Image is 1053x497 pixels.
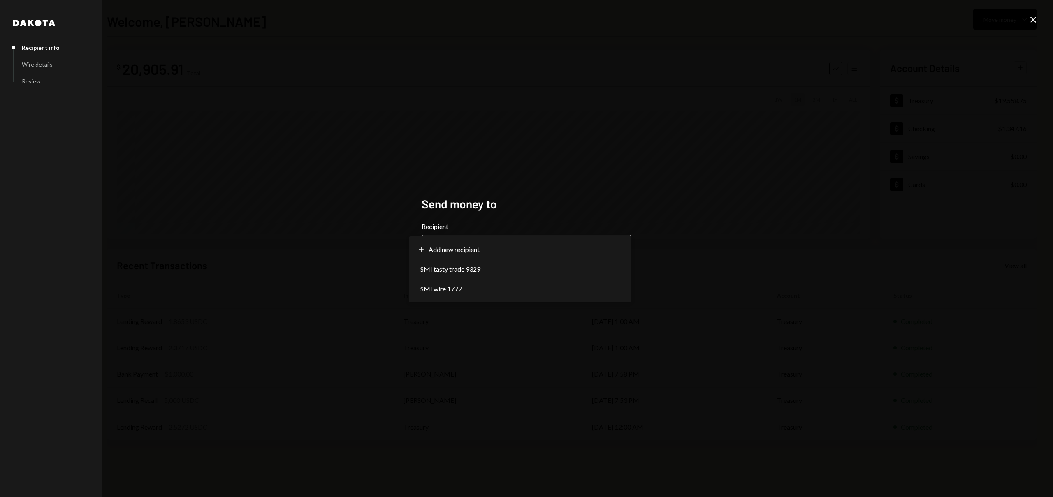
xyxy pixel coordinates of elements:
h2: Send money to [422,196,631,212]
button: Recipient [422,235,631,258]
span: SMI tasty trade 9329 [420,264,480,274]
div: Recipient info [22,44,60,51]
label: Recipient [422,222,631,231]
div: Review [22,78,41,85]
div: Wire details [22,61,53,68]
span: Add new recipient [429,245,480,254]
span: SMI wire 1777 [420,284,462,294]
